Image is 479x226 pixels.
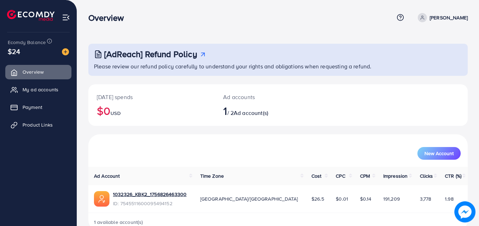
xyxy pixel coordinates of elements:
[445,172,461,179] span: CTR (%)
[360,195,372,202] span: $0.14
[7,10,55,21] img: logo
[8,46,20,56] span: $24
[200,172,224,179] span: Time Zone
[223,93,301,101] p: Ad accounts
[23,86,58,93] span: My ad accounts
[420,195,431,202] span: 3,778
[311,195,324,202] span: $26.5
[417,147,461,160] button: New Account
[223,104,301,117] h2: / 2
[94,62,464,71] p: Please review our refund policy carefully to understand your rights and obligations when requesti...
[111,110,120,117] span: USD
[97,93,206,101] p: [DATE] spends
[234,109,268,117] span: Ad account(s)
[62,13,70,22] img: menu
[336,195,348,202] span: $0.01
[454,201,475,222] img: image
[5,65,71,79] a: Overview
[97,104,206,117] h2: $0
[113,191,187,198] a: 1032326_KBK2_1756826463300
[424,151,454,156] span: New Account
[336,172,345,179] span: CPC
[415,13,468,22] a: [PERSON_NAME]
[5,118,71,132] a: Product Links
[88,13,130,23] h3: Overview
[8,39,46,46] span: Ecomdy Balance
[94,219,143,226] span: 1 available account(s)
[94,191,109,207] img: ic-ads-acc.e4c84228.svg
[23,104,42,111] span: Payment
[5,83,71,97] a: My ad accounts
[104,49,197,59] h3: [AdReach] Refund Policy
[23,121,53,128] span: Product Links
[62,48,69,55] img: image
[23,68,44,75] span: Overview
[383,195,400,202] span: 191,209
[200,195,298,202] span: [GEOGRAPHIC_DATA]/[GEOGRAPHIC_DATA]
[420,172,433,179] span: Clicks
[360,172,370,179] span: CPM
[383,172,408,179] span: Impression
[445,195,454,202] span: 1.98
[113,200,187,207] span: ID: 7545511600095494152
[430,13,468,22] p: [PERSON_NAME]
[5,100,71,114] a: Payment
[311,172,322,179] span: Cost
[223,103,227,119] span: 1
[94,172,120,179] span: Ad Account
